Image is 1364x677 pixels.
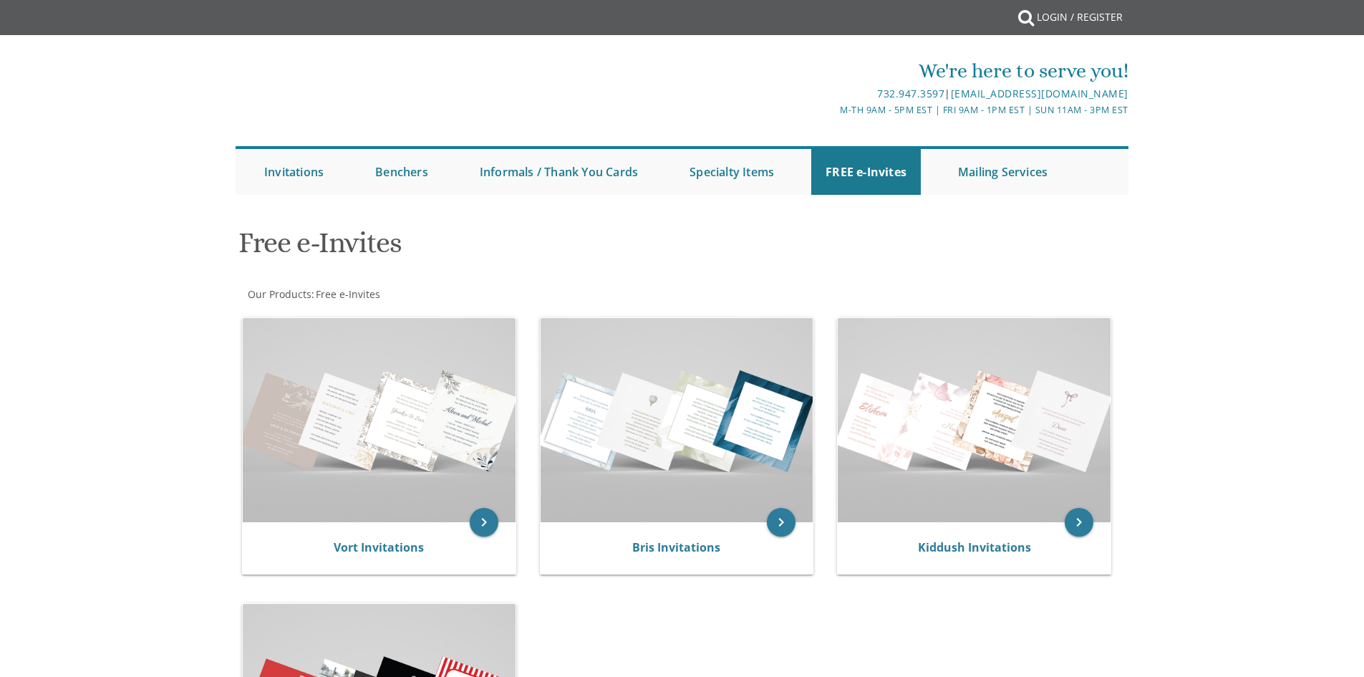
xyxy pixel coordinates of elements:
[534,102,1128,117] div: M-Th 9am - 5pm EST | Fri 9am - 1pm EST | Sun 11am - 3pm EST
[250,149,338,195] a: Invitations
[675,149,788,195] a: Specialty Items
[238,227,823,269] h1: Free e-Invites
[767,508,795,537] a: keyboard_arrow_right
[1065,508,1093,537] a: keyboard_arrow_right
[334,539,424,555] a: Vort Invitations
[541,318,813,522] img: Bris Invitations
[951,87,1128,100] a: [EMAIL_ADDRESS][DOMAIN_NAME]
[534,57,1128,85] div: We're here to serve you!
[877,87,944,100] a: 732.947.3597
[838,318,1111,522] img: Kiddush Invitations
[918,539,1031,555] a: Kiddush Invitations
[236,287,682,302] div: :
[632,539,720,555] a: Bris Invitations
[811,149,921,195] a: FREE e-Invites
[534,85,1128,102] div: |
[361,149,442,195] a: Benchers
[316,287,380,301] span: Free e-Invites
[314,287,380,301] a: Free e-Invites
[465,149,652,195] a: Informals / Thank You Cards
[470,508,498,537] a: keyboard_arrow_right
[944,149,1062,195] a: Mailing Services
[243,318,516,522] img: Vort Invitations
[246,287,311,301] a: Our Products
